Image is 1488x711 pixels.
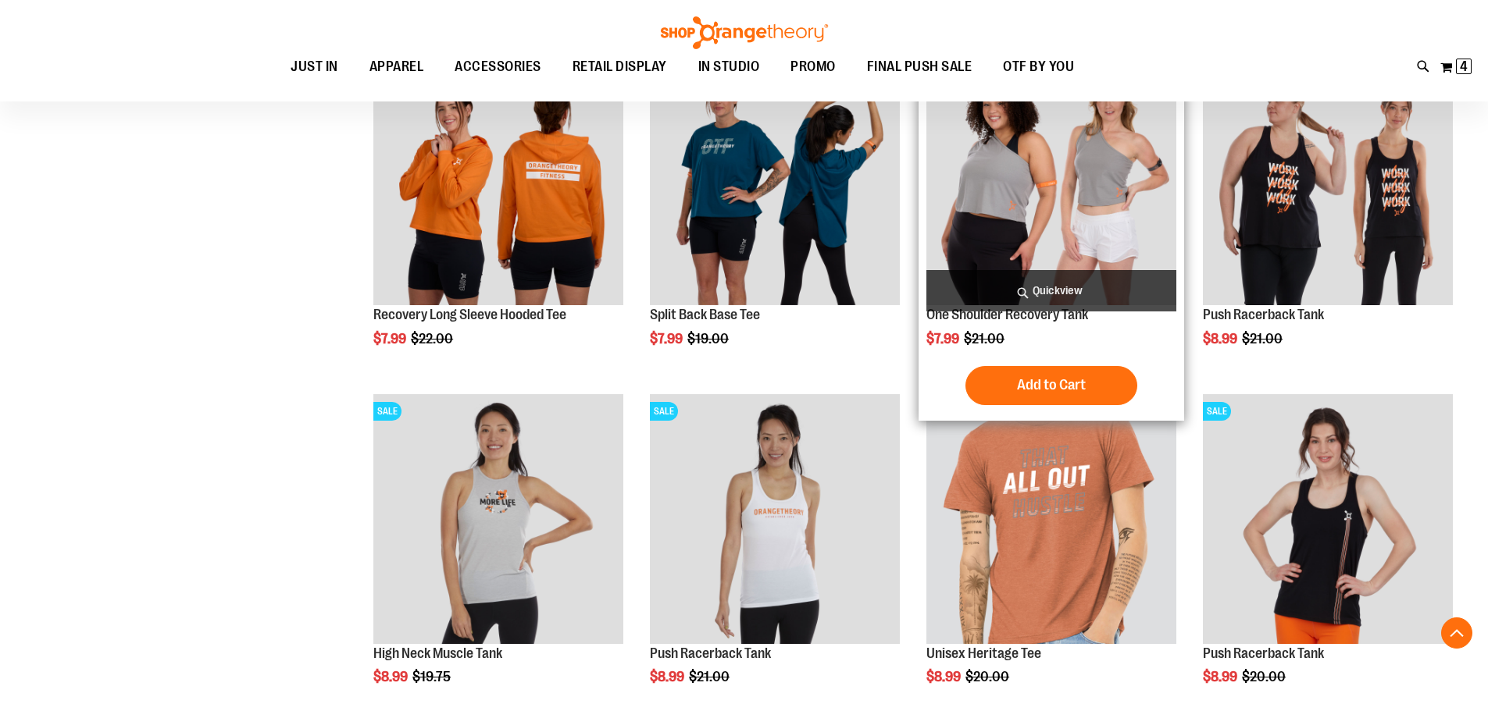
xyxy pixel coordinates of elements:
a: JUST IN [275,49,354,85]
a: Split Back Base Tee [650,307,760,322]
span: RETAIL DISPLAY [573,49,667,84]
span: IN STUDIO [698,49,760,84]
span: SALE [650,402,678,421]
span: $21.00 [964,331,1007,347]
span: JUST IN [291,49,338,84]
a: FINAL PUSH SALE [851,49,988,84]
button: Add to Cart [965,366,1137,405]
a: Push Racerback Tank [650,645,771,661]
span: $21.00 [689,669,732,684]
div: product [919,48,1184,421]
img: Product image for Unisex Heritage Tee [926,394,1176,644]
a: Push Racerback Tank [1203,645,1324,661]
span: $8.99 [650,669,687,684]
a: OTF BY YOU [987,49,1090,85]
span: $7.99 [926,331,962,347]
span: FINAL PUSH SALE [867,49,972,84]
span: $19.75 [412,669,453,684]
a: Main view of One Shoulder Recovery TankSALE [926,55,1176,308]
span: $20.00 [965,669,1012,684]
span: PROMO [790,49,836,84]
span: $20.00 [1242,669,1288,684]
a: Push Racerback Tank [1203,307,1324,322]
span: 4 [1460,59,1468,74]
a: Quickview [926,270,1176,311]
a: Unisex Heritage Tee [926,645,1041,661]
a: Recovery Long Sleeve Hooded Tee [373,307,566,322]
img: Main Image of Recovery Long Sleeve Hooded Tee [373,55,623,305]
img: Product image for High Neck Muscle Tank [373,394,623,644]
span: $22.00 [411,331,455,347]
span: $8.99 [926,669,963,684]
img: Main view of One Shoulder Recovery Tank [926,55,1176,305]
img: Product image for Push Racerback Tank [1203,394,1453,644]
a: PROMO [775,49,851,85]
a: Split Back Base TeeSALE [650,55,900,308]
span: $19.00 [687,331,731,347]
a: Product image for Unisex Heritage TeeSALE [926,394,1176,646]
button: Back To Top [1441,617,1472,649]
a: RETAIL DISPLAY [557,49,683,85]
span: SALE [1203,402,1231,421]
img: Product image for Push Racerback Tank [650,394,900,644]
span: ACCESSORIES [455,49,541,84]
span: $8.99 [1203,331,1240,347]
span: $7.99 [373,331,409,347]
a: Product image for Push Racerback TankSALE [1203,394,1453,646]
span: $7.99 [650,331,685,347]
span: OTF BY YOU [1003,49,1074,84]
span: APPAREL [369,49,424,84]
span: SALE [373,402,401,421]
a: Product image for High Neck Muscle TankSALE [373,394,623,646]
a: ACCESSORIES [439,49,557,85]
div: product [366,48,631,386]
a: Product image for Push Racerback TankSALE [1203,55,1453,308]
img: Shop Orangetheory [658,16,830,49]
span: $21.00 [1242,331,1285,347]
img: Split Back Base Tee [650,55,900,305]
a: APPAREL [354,49,440,85]
div: product [1195,48,1461,386]
a: High Neck Muscle Tank [373,645,502,661]
div: product [642,48,908,386]
span: Add to Cart [1017,376,1086,393]
a: Product image for Push Racerback TankSALE [650,394,900,646]
span: $8.99 [1203,669,1240,684]
img: Product image for Push Racerback Tank [1203,55,1453,305]
a: IN STUDIO [683,49,776,85]
a: Main Image of Recovery Long Sleeve Hooded TeeSALE [373,55,623,308]
span: $8.99 [373,669,410,684]
a: One Shoulder Recovery Tank [926,307,1088,322]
